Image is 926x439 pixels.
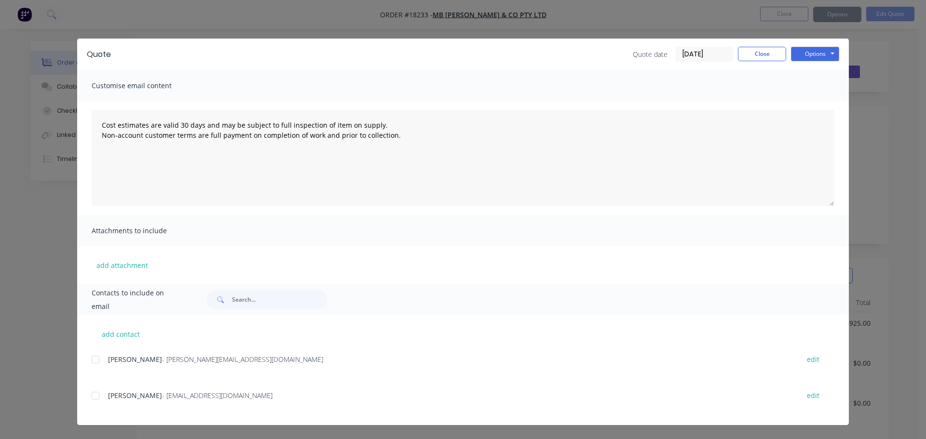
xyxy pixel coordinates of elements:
span: - [EMAIL_ADDRESS][DOMAIN_NAME] [162,391,272,400]
span: [PERSON_NAME] [108,355,162,364]
span: Quote date [633,49,667,59]
span: Contacts to include on email [92,286,183,313]
button: edit [801,389,825,402]
span: Attachments to include [92,224,198,238]
div: Quote [87,49,111,60]
input: Search... [232,290,327,309]
span: - [PERSON_NAME][EMAIL_ADDRESS][DOMAIN_NAME] [162,355,323,364]
textarea: Cost estimates are valid 30 days and may be subject to full inspection of item on supply. Non-acc... [92,110,834,206]
button: Close [738,47,786,61]
span: [PERSON_NAME] [108,391,162,400]
button: Options [791,47,839,61]
button: edit [801,353,825,366]
span: Customise email content [92,79,198,93]
button: add contact [92,327,150,341]
button: add attachment [92,258,153,272]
